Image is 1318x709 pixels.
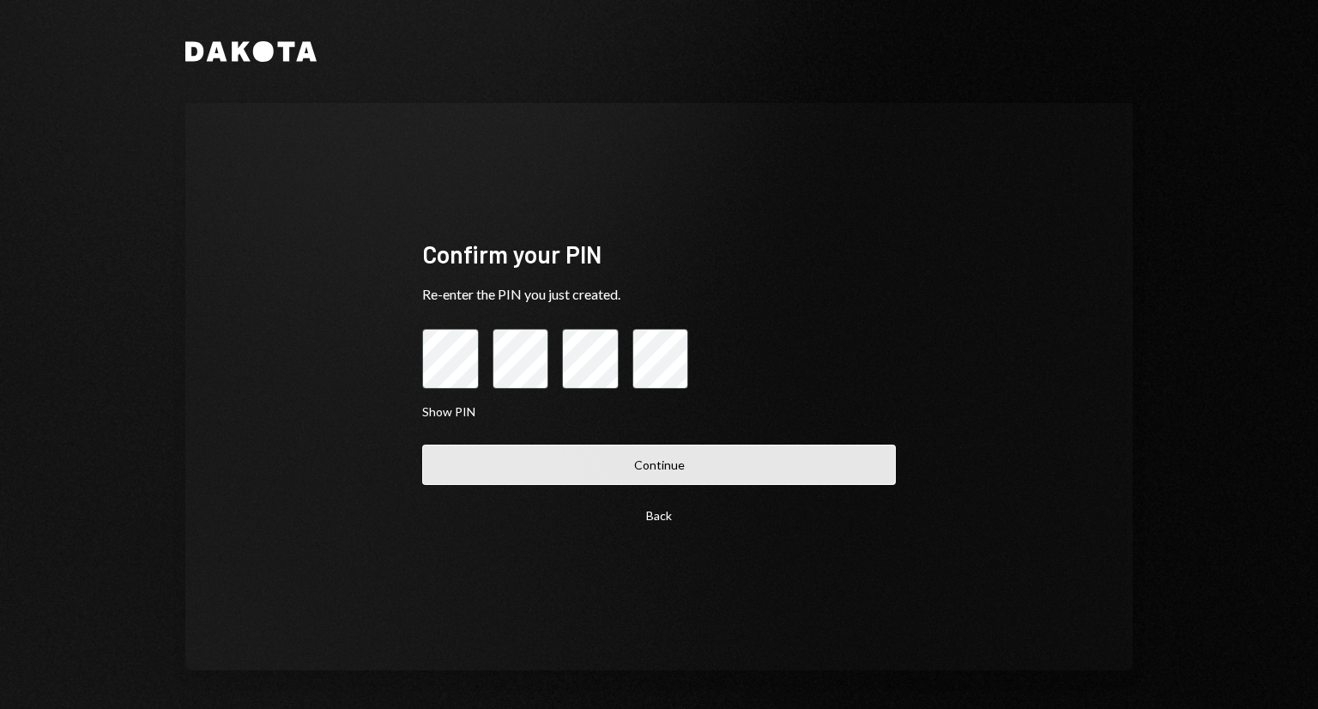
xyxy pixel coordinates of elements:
[422,238,896,271] div: Confirm your PIN
[422,284,896,305] div: Re-enter the PIN you just created.
[422,495,896,536] button: Back
[422,404,475,421] button: Show PIN
[562,329,619,389] input: pin code 3 of 4
[422,329,479,389] input: pin code 1 of 4
[422,445,896,485] button: Continue
[493,329,549,389] input: pin code 2 of 4
[632,329,689,389] input: pin code 4 of 4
